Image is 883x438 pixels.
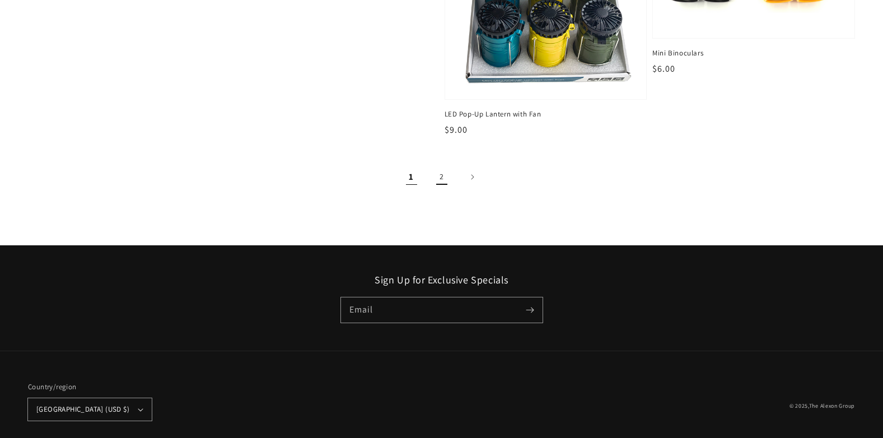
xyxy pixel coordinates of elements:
[399,165,424,189] span: Page 1
[28,398,152,421] button: [GEOGRAPHIC_DATA] (USD $)
[28,165,855,189] nav: Pagination
[429,165,454,189] a: Page 2
[789,402,855,409] small: © 2025,
[652,48,855,58] span: Mini Binoculars
[28,381,152,393] h2: Country/region
[445,124,468,136] span: $9.00
[809,402,855,409] a: The Alexon Group
[652,63,675,74] span: $6.00
[28,273,855,286] h2: Sign Up for Exclusive Specials
[460,165,484,189] a: Next page
[518,297,543,322] button: Subscribe
[445,109,647,119] span: LED Pop-Up Lantern with Fan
